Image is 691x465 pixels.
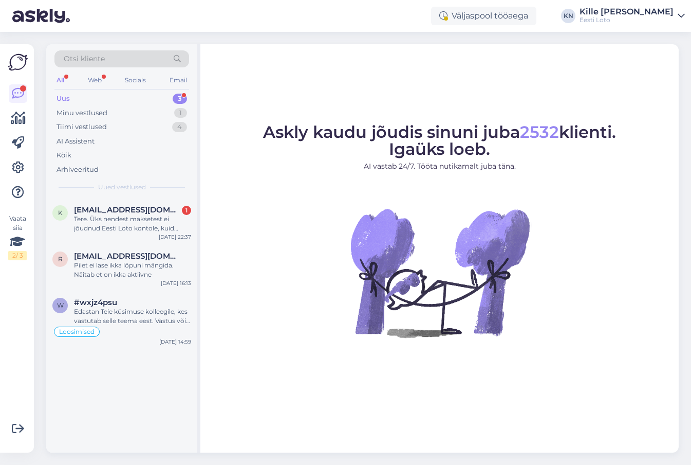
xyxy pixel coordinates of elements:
span: r [58,255,63,263]
div: [DATE] 16:13 [161,279,191,287]
div: Eesti Loto [580,16,674,24]
div: Web [86,74,104,87]
span: #wxjz4psu [74,298,117,307]
div: [DATE] 14:59 [159,338,191,346]
img: Askly Logo [8,52,28,72]
div: 1 [174,108,187,118]
div: 2 / 3 [8,251,27,260]
span: Askly kaudu jõudis sinuni juba klienti. Igaüks loeb. [263,122,616,159]
a: Kille [PERSON_NAME]Eesti Loto [580,8,685,24]
p: AI vastab 24/7. Tööta nutikamalt juba täna. [263,161,616,172]
div: Socials [123,74,148,87]
div: All [54,74,66,87]
div: Vaata siia [8,214,27,260]
div: Kõik [57,150,71,160]
div: Väljaspool tööaega [431,7,536,25]
div: AI Assistent [57,136,95,147]
div: Uus [57,94,70,104]
span: Uued vestlused [98,183,146,192]
span: w [57,301,64,309]
div: 4 [172,122,187,132]
div: Minu vestlused [57,108,107,118]
img: No Chat active [347,180,532,365]
div: Arhiveeritud [57,165,99,175]
span: rein.vastrik@gmail.com [74,252,181,261]
div: Edastan Teie küsimuse kolleegile, kes vastutab selle teema eest. Vastus võib [PERSON_NAME] aega, ... [74,307,191,326]
div: Kille [PERSON_NAME] [580,8,674,16]
div: Pilet ei lase ikka lõpuni mängida. Näitab et on ikka aktiivne [74,261,191,279]
div: Tiimi vestlused [57,122,107,132]
div: 1 [182,206,191,215]
span: k [58,209,63,217]
div: Tere. Üks nendest maksetest ei jõudnud Eesti Loto kontole, kuid pangast on summa maha läinud. Kah... [74,214,191,233]
span: Loosimised [59,329,95,335]
div: [DATE] 22:37 [159,233,191,241]
span: Otsi kliente [64,53,105,64]
div: 3 [173,94,187,104]
span: 2532 [520,122,559,142]
div: KN [561,9,575,23]
div: Email [167,74,189,87]
span: kristjan.12@hotmail.com [74,205,181,214]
